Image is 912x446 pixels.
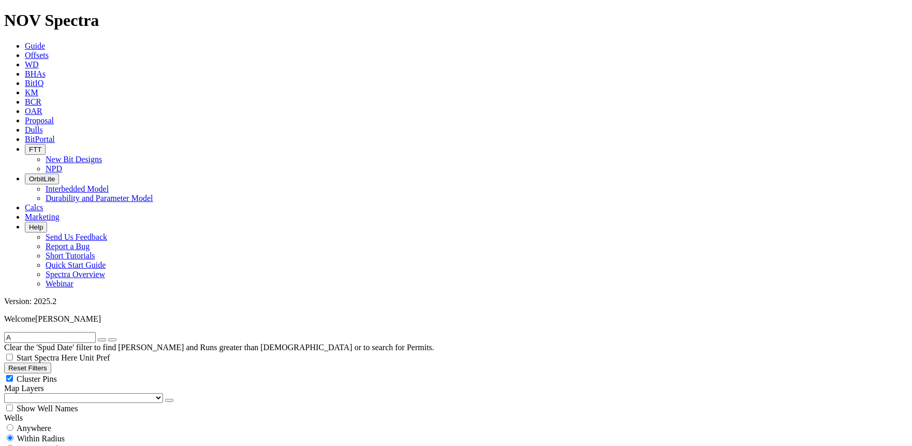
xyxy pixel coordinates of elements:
span: FTT [29,146,41,153]
span: OrbitLite [29,175,55,183]
span: Anywhere [17,424,51,433]
div: Wells [4,413,908,423]
a: Proposal [25,116,54,125]
a: BCR [25,97,41,106]
a: Send Us Feedback [46,233,107,241]
span: Unit Pref [79,353,110,362]
input: Search [4,332,96,343]
a: BHAs [25,69,46,78]
a: Interbedded Model [46,184,109,193]
span: Start Spectra Here [17,353,77,362]
a: Guide [25,41,45,50]
span: Map Layers [4,384,44,393]
a: New Bit Designs [46,155,102,164]
a: Offsets [25,51,49,60]
a: BitIQ [25,79,43,88]
a: Webinar [46,279,73,288]
a: Dulls [25,125,43,134]
a: NPD [46,164,62,173]
button: Help [25,222,47,233]
button: FTT [25,144,46,155]
input: Start Spectra Here [6,354,13,361]
a: BitPortal [25,135,55,143]
a: Durability and Parameter Model [46,194,153,203]
span: Clear the 'Spud Date' filter to find [PERSON_NAME] and Runs greater than [DEMOGRAPHIC_DATA] or to... [4,343,434,352]
h1: NOV Spectra [4,11,908,30]
a: KM [25,88,38,97]
p: Welcome [4,314,908,324]
a: Marketing [25,212,60,221]
button: OrbitLite [25,174,59,184]
span: Show Well Names [17,404,78,413]
a: Quick Start Guide [46,261,106,269]
div: Version: 2025.2 [4,297,908,306]
a: OAR [25,107,42,116]
span: [PERSON_NAME] [35,314,101,323]
a: Short Tutorials [46,251,95,260]
span: Cluster Pins [17,375,57,383]
span: Within Radius [17,434,65,443]
a: Spectra Overview [46,270,105,279]
button: Reset Filters [4,363,51,373]
a: Report a Bug [46,242,90,251]
a: WD [25,60,39,69]
span: Help [29,223,43,231]
a: Calcs [25,203,43,212]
